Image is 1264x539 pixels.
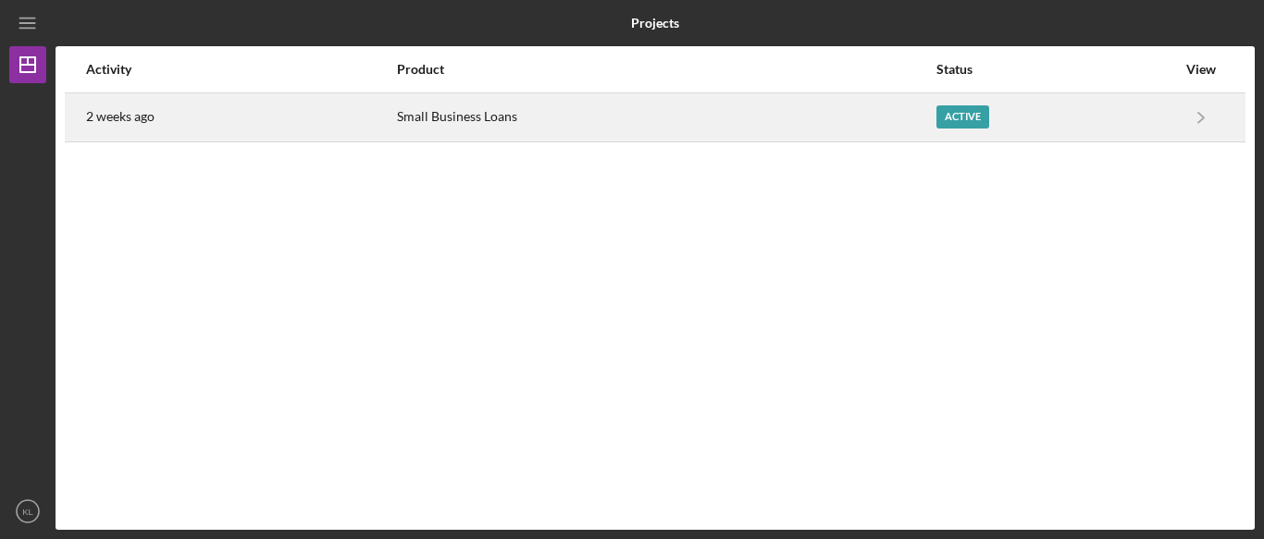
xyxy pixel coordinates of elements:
div: Status [936,62,1176,77]
div: Product [397,62,935,77]
div: Activity [86,62,395,77]
div: Small Business Loans [397,94,935,141]
text: KL [22,507,33,517]
div: View [1178,62,1224,77]
time: 2025-08-29 18:00 [86,109,155,124]
div: Active [936,105,989,129]
b: Projects [631,16,679,31]
button: KL [9,493,46,530]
